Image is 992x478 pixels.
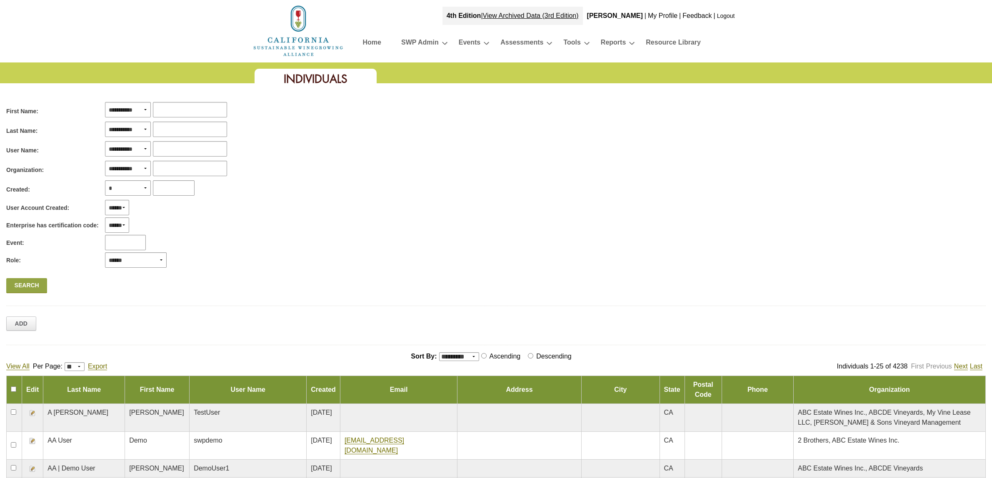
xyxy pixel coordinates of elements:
[29,438,36,444] img: Edit
[970,363,982,370] a: Last
[798,409,971,426] span: ABC Estate Wines Inc., ABCDE Vineyards, My Vine Lease LLC, [PERSON_NAME] & Sons Vineyard Management
[6,146,39,155] span: User Name:
[664,465,673,472] span: CA
[6,363,30,370] a: View All
[685,376,722,404] td: Postal Code
[644,7,647,25] div: |
[252,27,344,34] a: Home
[646,37,701,51] a: Resource Library
[648,12,677,19] a: My Profile
[717,12,735,19] a: Logout
[793,376,985,404] td: Organization
[798,465,923,472] span: ABC Estate Wines Inc., ABCDE Vineyards
[125,460,190,478] td: [PERSON_NAME]
[311,465,332,472] span: [DATE]
[6,278,47,293] a: Search
[194,409,220,416] span: TestUser
[6,221,99,230] span: Enterprise has certification code:
[6,316,36,331] a: Add
[284,72,347,86] span: Individuals
[6,185,30,194] span: Created:
[587,12,643,19] b: [PERSON_NAME]
[88,363,107,370] a: Export
[459,37,480,51] a: Events
[311,437,332,444] span: [DATE]
[581,376,660,404] td: City
[678,7,682,25] div: |
[311,409,332,416] span: [DATE]
[345,437,404,454] a: [EMAIL_ADDRESS][DOMAIN_NAME]
[194,437,222,444] span: swpdemo
[500,37,543,51] a: Assessments
[713,7,716,25] div: |
[563,37,580,51] a: Tools
[29,466,36,472] img: Edit
[601,37,626,51] a: Reports
[6,107,38,116] span: First Name:
[43,376,125,404] td: Last Name
[488,353,524,360] label: Ascending
[33,363,62,370] span: Per Page:
[6,127,37,135] span: Last Name:
[307,376,340,404] td: Created
[252,4,344,57] img: logo_cswa2x.png
[43,432,125,460] td: AA User
[125,404,190,432] td: [PERSON_NAME]
[798,437,900,444] span: 2 Brothers, ABC Estate Wines Inc.
[22,376,43,404] td: Edit
[363,37,381,51] a: Home
[535,353,575,360] label: Descending
[483,12,579,19] a: View Archived Data (3rd Edition)
[664,437,673,444] span: CA
[837,363,908,370] span: Individuals 1-25 of 4238
[926,363,952,370] a: Previous
[660,376,685,404] td: State
[194,465,229,472] span: DemoUser1
[29,410,36,416] img: Edit
[43,404,125,432] td: A [PERSON_NAME]
[125,432,190,460] td: Demo
[682,12,712,19] a: Feedback
[6,204,69,212] span: User Account Created:
[6,256,21,265] span: Role:
[442,7,583,25] div: |
[6,239,24,247] span: Event:
[401,37,439,51] a: SWP Admin
[6,166,44,174] span: Organization:
[722,376,793,404] td: Phone
[340,376,457,404] td: Email
[411,353,437,360] span: Sort By:
[190,376,307,404] td: User Name
[911,363,924,370] a: First
[447,12,481,19] strong: 4th Edition
[954,363,968,370] a: Next
[43,460,125,478] td: AA | Demo User
[664,409,673,416] span: CA
[125,376,190,404] td: First Name
[457,376,582,404] td: Address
